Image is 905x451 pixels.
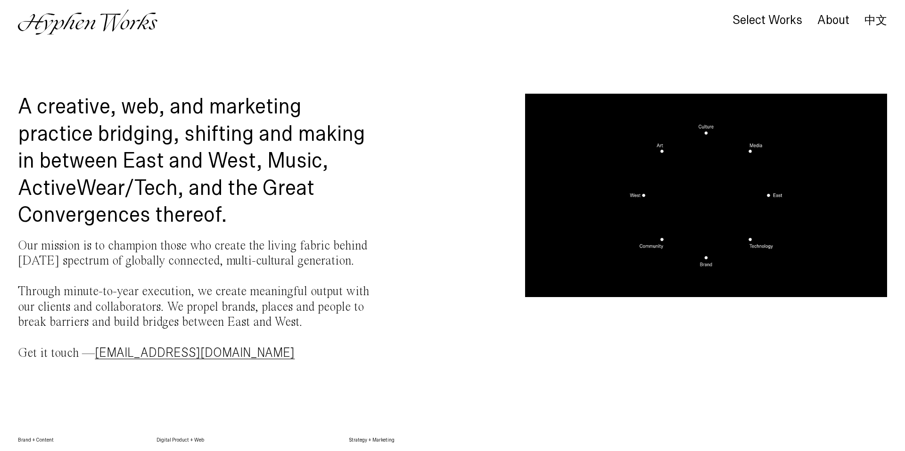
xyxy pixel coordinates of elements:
[817,16,849,26] a: About
[525,94,887,297] video: Your browser does not support the video tag.
[156,436,304,443] h6: Digital Product + Web
[18,94,380,229] h1: A creative, web, and marketing practice bridging, shifting and making in between East and West, M...
[817,14,849,27] div: About
[732,16,802,26] a: Select Works
[732,14,802,27] div: Select Works
[95,346,295,359] a: [EMAIL_ADDRESS][DOMAIN_NAME]
[18,9,157,35] img: Hyphen Works
[18,239,380,361] p: Our mission is to champion those who create the living fabric behind [DATE] spectrum of globally ...
[864,15,887,25] a: 中文
[349,436,487,443] h6: Strategy + Marketing
[18,436,111,443] h6: Brand + Content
